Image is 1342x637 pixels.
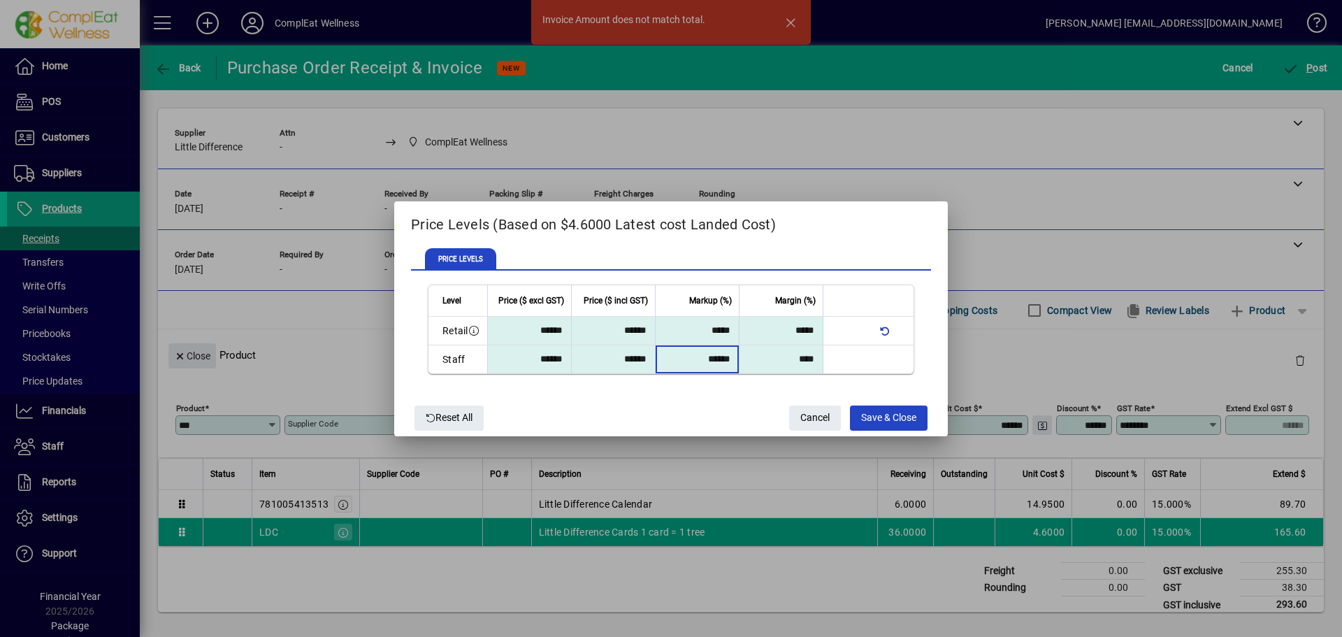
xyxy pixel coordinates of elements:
[861,406,916,429] span: Save & Close
[498,293,564,308] span: Price ($ excl GST)
[800,406,830,429] span: Cancel
[426,406,472,429] span: Reset All
[775,293,816,308] span: Margin (%)
[394,201,948,242] h2: Price Levels (Based on $4.6000 Latest cost Landed Cost)
[442,293,461,308] span: Level
[584,293,648,308] span: Price ($ incl GST)
[425,248,496,271] span: PRICE LEVELS
[689,293,732,308] span: Markup (%)
[789,406,841,431] button: Cancel
[850,406,928,431] button: Save & Close
[428,317,487,345] td: Retail
[414,406,484,431] button: Reset All
[428,345,487,373] td: Staff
